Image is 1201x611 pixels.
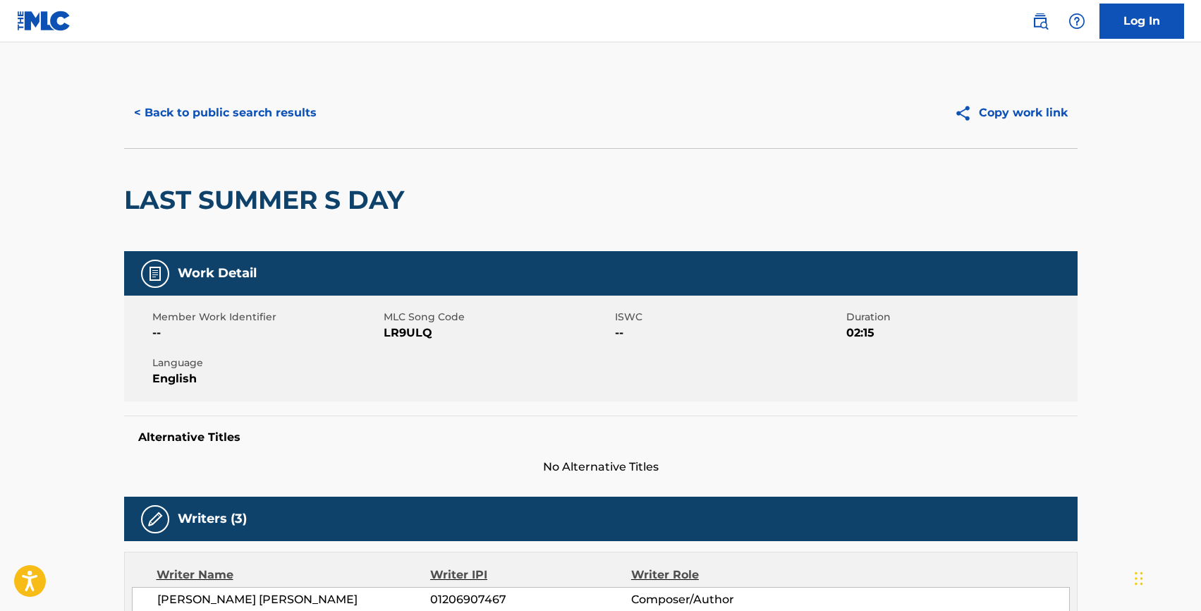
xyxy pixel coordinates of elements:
[1130,543,1201,611] div: Widget chat
[384,325,611,341] span: LR9ULQ
[124,459,1078,476] span: No Alternative Titles
[1099,4,1184,39] a: Log In
[1135,557,1143,600] div: Trascina
[178,511,247,527] h5: Writers (3)
[147,265,164,282] img: Work Detail
[138,430,1063,444] h5: Alternative Titles
[430,591,630,608] span: 01206907467
[178,265,257,282] h5: Work Detail
[631,567,814,583] div: Writer Role
[152,356,380,370] span: Language
[1032,13,1049,30] img: search
[152,370,380,387] span: English
[124,184,411,216] h2: LAST SUMMER S DAY
[152,325,380,341] span: --
[1063,7,1091,35] div: Help
[615,325,843,341] span: --
[631,591,814,608] span: Composer/Author
[1130,543,1201,611] iframe: Chat Widget
[944,95,1078,131] button: Copy work link
[1026,7,1054,35] a: Public Search
[157,591,431,608] span: [PERSON_NAME] [PERSON_NAME]
[846,325,1074,341] span: 02:15
[124,95,327,131] button: < Back to public search results
[846,310,1074,325] span: Duration
[17,11,71,31] img: MLC Logo
[147,511,164,528] img: Writers
[152,310,380,325] span: Member Work Identifier
[384,310,611,325] span: MLC Song Code
[1068,13,1085,30] img: help
[615,310,843,325] span: ISWC
[430,567,631,583] div: Writer IPI
[157,567,431,583] div: Writer Name
[954,104,979,122] img: Copy work link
